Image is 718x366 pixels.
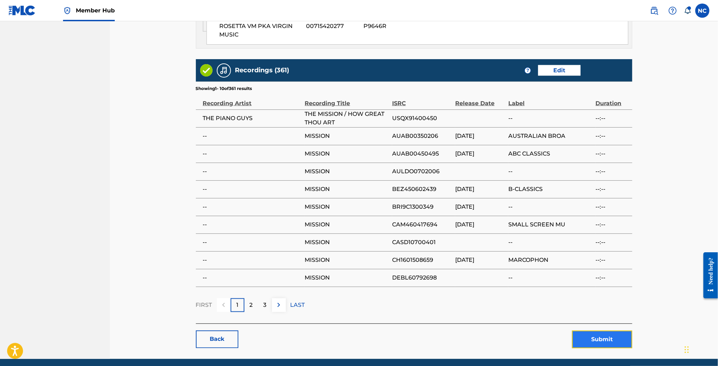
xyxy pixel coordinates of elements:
span: THE PIANO GUYS [203,114,301,123]
button: Submit [572,331,632,348]
span: -- [508,203,592,211]
span: CAM460417694 [392,220,452,229]
span: AUSTRALIAN BROA [508,132,592,140]
span: -- [203,238,301,247]
div: Notifications [684,7,691,14]
span: THE MISSION / HOW GREAT THOU ART [305,110,389,127]
span: CH1601508659 [392,256,452,264]
span: MARCOPHON [508,256,592,264]
span: --:-- [596,114,629,123]
p: FIRST [196,301,212,309]
span: -- [508,274,592,282]
div: Help [666,4,680,18]
span: -- [508,238,592,247]
div: Duration [596,92,629,108]
img: search [650,6,658,15]
span: CASD10700401 [392,238,452,247]
p: 3 [264,301,267,309]
span: MISSION [305,274,389,282]
div: Recording Artist [203,92,301,108]
span: 00715420277 [306,22,358,30]
span: MISSION [305,203,389,211]
p: 1 [236,301,238,309]
span: AUAB00350206 [392,132,452,140]
span: BEZ450602439 [392,185,452,193]
span: --:-- [596,150,629,158]
div: Trascina [685,339,689,360]
span: [DATE] [455,256,505,264]
div: Label [508,92,592,108]
span: [DATE] [455,203,505,211]
span: BRI9C1300349 [392,203,452,211]
span: -- [508,167,592,176]
span: DEBL60792698 [392,274,452,282]
span: -- [203,167,301,176]
span: USQX91400450 [392,114,452,123]
div: Recording Title [305,92,389,108]
span: -- [203,185,301,193]
a: Public Search [647,4,661,18]
span: MISSION [305,185,389,193]
span: -- [203,132,301,140]
p: 2 [250,301,253,309]
div: Widget chat [683,332,718,366]
span: -- [203,203,301,211]
span: MISSION [305,150,389,158]
span: MISSION [305,238,389,247]
span: B-CLASSICS [508,185,592,193]
p: LAST [290,301,305,309]
span: --:-- [596,167,629,176]
span: -- [508,114,592,123]
img: right [275,301,283,309]
span: ABC CLASSICS [508,150,592,158]
span: [DATE] [455,185,505,193]
span: P9646R [364,22,429,30]
p: Showing 1 - 10 of 361 results [196,85,252,92]
h5: Recordings (361) [235,66,289,74]
img: help [668,6,677,15]
img: Recordings [220,66,228,75]
span: --:-- [596,256,629,264]
span: --:-- [596,238,629,247]
img: Valid [200,64,213,77]
span: SMALL SCREEN MU [508,220,592,229]
iframe: Chat Widget [683,332,718,366]
span: AULDO0702006 [392,167,452,176]
span: Member Hub [76,6,115,15]
span: ? [525,68,531,73]
span: MISSION [305,256,389,264]
img: Top Rightsholder [63,6,72,15]
div: User Menu [695,4,709,18]
span: -- [203,256,301,264]
span: --:-- [596,203,629,211]
a: Edit [538,65,581,76]
span: -- [203,274,301,282]
span: MISSION [305,220,389,229]
span: -- [203,150,301,158]
span: [DATE] [455,150,505,158]
span: --:-- [596,132,629,140]
span: --:-- [596,220,629,229]
span: --:-- [596,274,629,282]
span: MISSION [305,132,389,140]
img: MLC Logo [9,5,36,16]
a: Back [196,331,238,348]
span: ROSETTA VM PKA VIRGIN MUSIC [219,22,301,39]
span: -- [203,220,301,229]
span: [DATE] [455,132,505,140]
span: AUAB00450495 [392,150,452,158]
span: --:-- [596,185,629,193]
div: Release Date [455,92,505,108]
span: [DATE] [455,220,505,229]
iframe: Resource Center [698,247,718,304]
div: ISRC [392,92,452,108]
span: MISSION [305,167,389,176]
